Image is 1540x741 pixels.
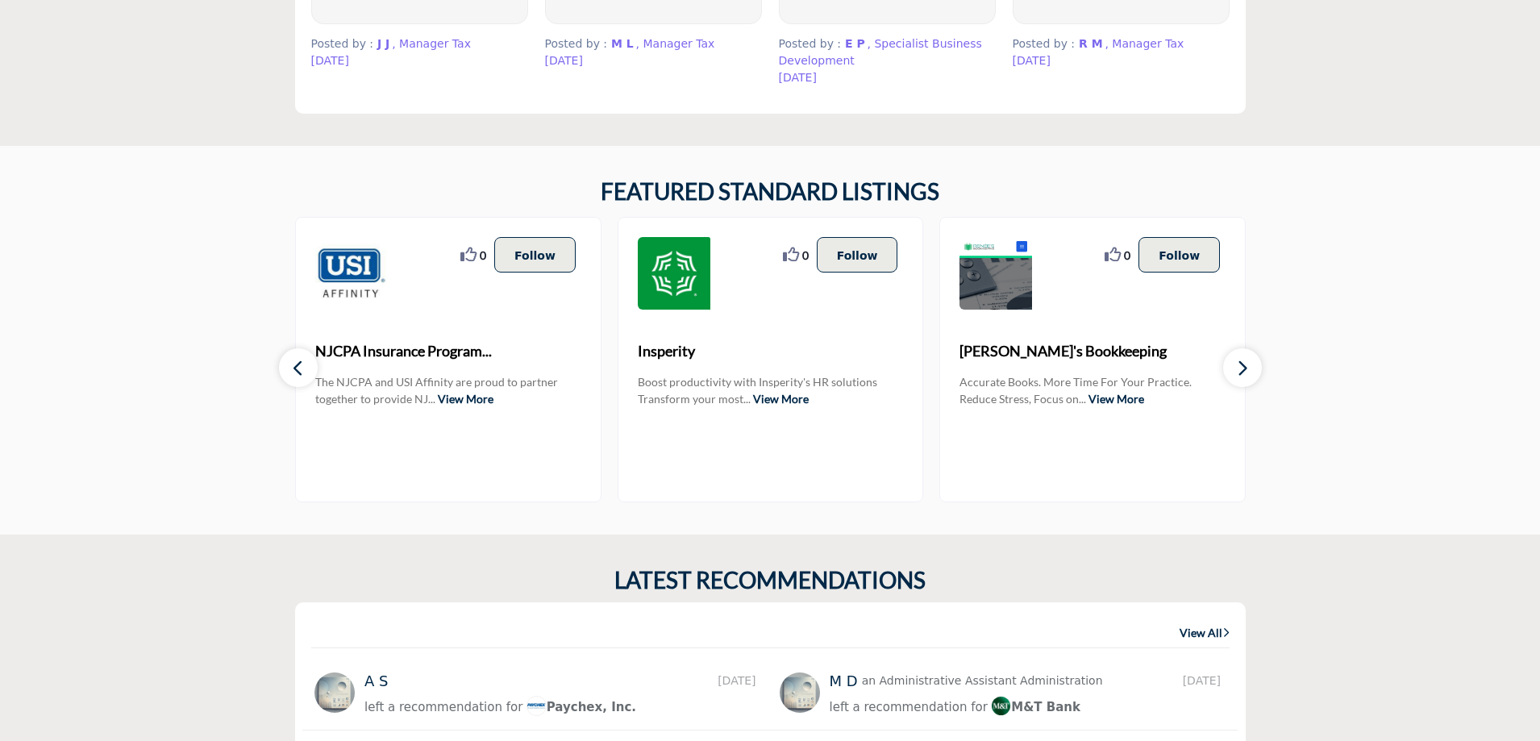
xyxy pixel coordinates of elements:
[991,701,1080,722] a: imageM&T Bank
[638,237,710,310] img: Insperity
[428,392,435,406] span: ...
[385,37,389,50] span: J
[638,329,904,373] a: Insperity
[638,340,904,362] span: Insperity
[638,373,904,406] p: Boost productivity with Insperity's HR solutions Transform your most
[830,704,988,718] span: left a recommendation for
[392,37,471,50] span: , Manager Tax
[311,35,528,52] p: Posted by :
[527,697,636,718] a: imagePaychex, Inc.
[991,704,1080,718] span: M&T Bank
[959,237,1032,310] img: Renee's Bookkeeping
[1013,35,1230,52] p: Posted by :
[480,247,486,264] span: 0
[311,54,349,67] span: [DATE]
[315,373,581,406] p: The NJCPA and USI Affinity are proud to partner together to provide NJ
[780,676,820,717] img: avtar-image
[1180,625,1230,641] a: View All
[438,392,493,406] a: View More
[601,178,939,206] h2: FEATURED STANDARD LISTINGS
[614,567,926,594] h2: LATEST RECOMMENDATIONS
[830,676,858,694] h5: M D
[1159,246,1200,264] p: Follow
[1124,247,1130,264] span: 0
[545,54,583,67] span: [DATE]
[718,672,760,689] span: [DATE]
[315,329,581,373] b: NJCPA Insurance Program - Powered by USI Affinity
[959,329,1226,373] b: Renee's Bookkeeping
[315,329,581,373] a: NJCPA Insurance Program...
[626,37,634,50] span: L
[636,37,715,50] span: , Manager Tax
[514,246,556,264] p: Follow
[1092,37,1103,50] span: M
[817,237,898,273] button: Follow
[991,700,1011,720] img: image
[315,237,388,310] img: NJCPA Insurance Program - Powered by USI Affinity
[753,392,809,406] a: View More
[779,71,817,84] span: [DATE]
[314,672,355,713] img: avtar-image
[1138,237,1220,273] button: Follow
[1183,676,1226,693] span: [DATE]
[959,373,1226,406] p: Accurate Books. More Time For Your Practice. Reduce Stress, Focus on
[1105,37,1184,50] span: , Manager Tax
[377,37,381,50] span: J
[527,696,547,716] img: image
[1013,54,1051,67] span: [DATE]
[779,37,982,67] span: , Specialist Business Development
[779,35,996,69] p: Posted by :
[845,37,853,50] span: E
[315,340,581,362] span: NJCPA Insurance Program...
[743,392,751,406] span: ...
[364,672,393,690] h5: A S
[837,246,878,264] p: Follow
[862,676,1103,693] p: an Administrative Assistant Administration
[1079,37,1088,50] span: R
[1088,392,1144,406] a: View More
[802,247,809,264] span: 0
[856,37,864,50] span: P
[1079,392,1086,406] span: ...
[959,340,1226,362] span: [PERSON_NAME]'s Bookkeeping
[527,700,636,714] span: Paychex, Inc.
[959,329,1226,373] a: [PERSON_NAME]'s Bookkeeping
[611,37,622,50] span: M
[494,237,576,273] button: Follow
[364,700,522,714] span: left a recommendation for
[545,35,762,52] p: Posted by :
